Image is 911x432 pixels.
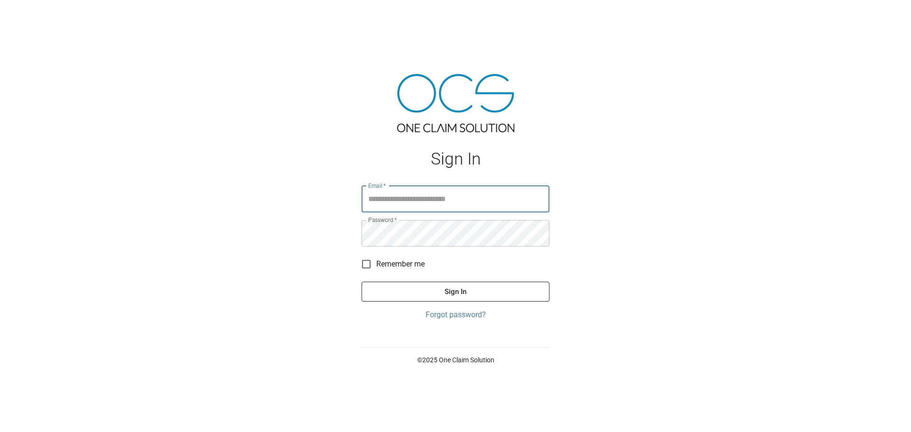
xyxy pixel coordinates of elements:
span: Remember me [376,258,425,270]
button: Sign In [362,282,549,302]
img: ocs-logo-tra.png [397,74,514,132]
h1: Sign In [362,149,549,169]
label: Password [368,216,397,224]
a: Forgot password? [362,309,549,321]
p: © 2025 One Claim Solution [362,355,549,365]
label: Email [368,182,386,190]
img: ocs-logo-white-transparent.png [11,6,49,25]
